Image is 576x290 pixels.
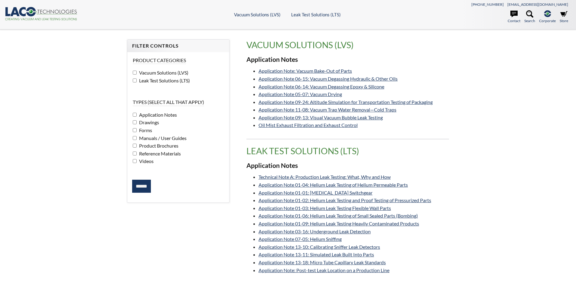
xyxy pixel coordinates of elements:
span: Application Notes [138,112,177,118]
h3: Application Notes [246,162,449,170]
span: Forms [138,127,152,133]
a: Application Note 05-07: Vacuum Drying [259,91,342,97]
legend: Types (select all that apply) [133,99,204,106]
input: Drawings [133,120,137,124]
input: Reference Materials [133,152,137,155]
h3: Application Notes [246,55,449,64]
a: Application Note 09-13: Visual Vacuum Bubble Leak Testing [259,115,383,120]
a: Application Note 13-18: Micro Tube Capillary Leak Standards [259,259,386,265]
a: Application Note 13-11: Simulated Leak Built Into Parts [259,252,374,257]
a: Technical Note A: Production Leak Testing: What, Why and How [259,174,391,180]
a: Application Note 01-06: Helium Leak Testing of Small Sealed Parts (Bombing) [259,213,418,218]
a: Application Note 11-08: Vacuum Trap Water Removal—Cold Traps [259,107,396,112]
input: Forms [133,128,137,132]
a: Application Note 07-05: Helium Sniffing [259,236,342,242]
a: Store [560,10,568,24]
input: Manuals / User Guides [133,136,137,140]
a: Application Note 13-10: Calibrating Sniffer Leak Detectors [259,244,380,250]
a: Application Note: Post-test Leak Location on a Production Line [259,267,389,273]
input: Application Notes [133,113,137,117]
a: Leak Test Solutions (LTS) [291,12,341,17]
span: Vacuum Solutions (LVS) [138,70,188,75]
span: translation missing: en.product_groups.Leak Test Solutions (LTS) [246,146,359,156]
span: Reference Materials [138,151,181,156]
span: Videos [138,158,154,164]
a: Vacuum Solutions (LVS) [234,12,281,17]
span: Manuals / User Guides [138,135,187,141]
input: Product Brochures [133,144,137,148]
a: Application Note 01-09: Helium Leak Testing Heavily Contaminated Products [259,221,419,226]
a: Application Note 01-03: Helium Leak Testing Flexible Wall Parts [259,205,391,211]
a: Search [524,10,535,24]
span: translation missing: en.product_groups.Vacuum Solutions (LVS) [246,40,354,50]
a: Contact [508,10,520,24]
a: Application Note 06-15: Vacuum Degassing Hydraulic & Other Oils [259,76,398,82]
span: Drawings [138,119,159,125]
a: Application Note 01-01: [MEDICAL_DATA] Switchgear [259,190,373,195]
a: Application Note: Vacuum Bake-Out of Parts [259,68,352,74]
a: [EMAIL_ADDRESS][DOMAIN_NAME] [507,2,568,7]
a: Application Note 06-14: Vacuum Degassing Epoxy & Silicone [259,84,384,89]
a: [PHONE_NUMBER] [471,2,504,7]
a: Application Note 01-02: Helium Leak Testing and Proof Testing of Pressurized Parts [259,197,431,203]
input: Videos [133,159,137,163]
a: Application Note 03-16: Underground Leak Detection [259,228,371,234]
h4: Filter Controls [132,43,224,49]
legend: Product Categories [133,57,186,64]
input: Leak Test Solutions (LTS) [133,78,137,82]
span: Product Brochures [138,143,178,148]
a: Application Note 09-24: Altitude Simulation for Transportation Testing of Packaging [259,99,433,105]
span: Leak Test Solutions (LTS) [138,78,190,83]
span: Corporate [539,18,556,24]
a: Application Note 01-04: Helium Leak Testing of Helium Permeable Parts [259,182,408,188]
input: Vacuum Solutions (LVS) [133,71,137,75]
a: Oil Mist Exhaust Filtration and Exhaust Control [259,122,358,128]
